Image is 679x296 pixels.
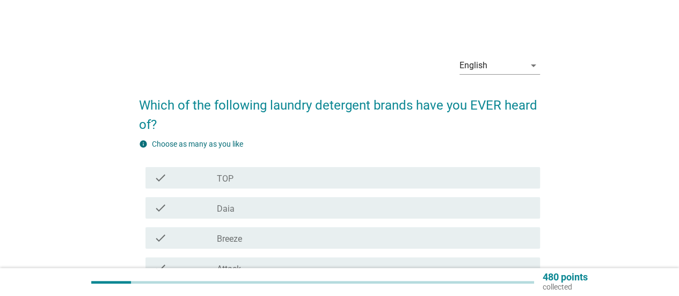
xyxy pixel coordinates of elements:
i: info [139,140,148,148]
label: Breeze [217,234,242,244]
i: check [154,171,167,184]
label: TOP [217,174,233,184]
i: check [154,201,167,214]
div: English [459,61,487,70]
label: Daia [217,204,235,214]
label: Attack [217,264,241,275]
i: check [154,262,167,275]
p: collected [543,282,588,292]
i: check [154,232,167,244]
h2: Which of the following laundry detergent brands have you EVER heard of? [139,85,540,134]
label: Choose as many as you like [152,140,243,148]
p: 480 points [543,272,588,282]
i: arrow_drop_down [527,59,540,72]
